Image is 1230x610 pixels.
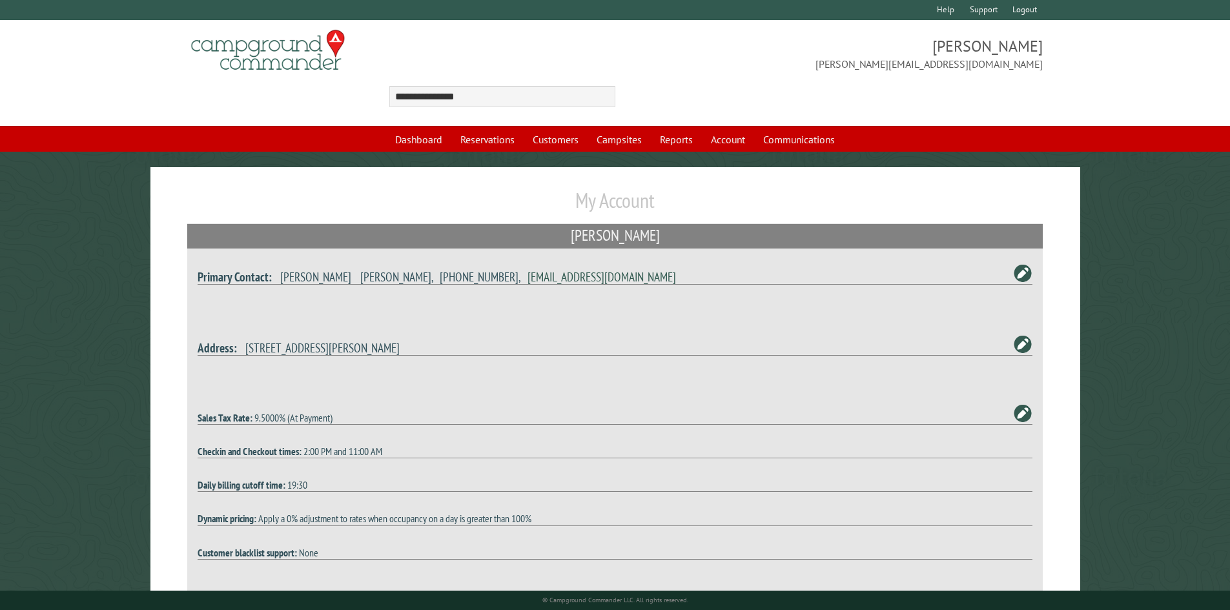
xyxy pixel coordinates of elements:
strong: Dynamic pricing: [198,512,256,525]
a: Communications [755,127,843,152]
h2: [PERSON_NAME] [187,224,1043,249]
span: [PHONE_NUMBER] [440,269,518,285]
span: 19:30 [287,478,307,491]
span: None [299,546,318,559]
img: Campground Commander [187,25,349,76]
span: [STREET_ADDRESS][PERSON_NAME] [245,340,400,356]
strong: Checkin and Checkout times: [198,445,302,458]
strong: Address: [198,340,237,356]
strong: Sales Tax Rate: [198,411,252,424]
span: 2:00 PM and 11:00 AM [303,445,382,458]
a: Reservations [453,127,522,152]
strong: Customer blacklist support: [198,546,297,559]
h4: , , [198,269,1033,285]
a: Customers [525,127,586,152]
span: [PERSON_NAME] [280,269,351,285]
h1: My Account [187,188,1043,223]
strong: Daily billing cutoff time: [198,478,285,491]
span: 9.5000% (At Payment) [254,411,333,424]
span: [PERSON_NAME] [PERSON_NAME][EMAIL_ADDRESS][DOMAIN_NAME] [615,36,1043,72]
a: [EMAIL_ADDRESS][DOMAIN_NAME] [528,269,676,285]
span: [PERSON_NAME] [360,269,431,285]
a: Campsites [589,127,650,152]
a: Reports [652,127,701,152]
strong: Primary Contact: [198,269,272,285]
span: Apply a 0% adjustment to rates when occupancy on a day is greater than 100% [258,512,531,525]
a: Dashboard [387,127,450,152]
a: Account [703,127,753,152]
small: © Campground Commander LLC. All rights reserved. [542,596,688,604]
